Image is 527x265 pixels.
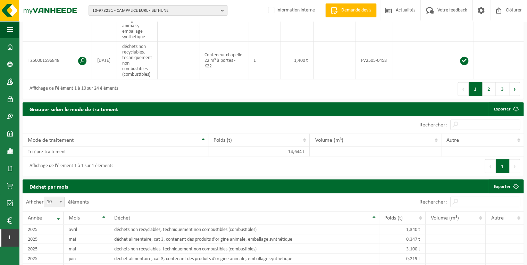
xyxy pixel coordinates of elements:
[248,42,281,79] td: 1
[89,5,227,16] button: 10-978231 - CAMPALICE EURL - BETHUNE
[315,137,343,143] span: Volume (m³)
[496,82,509,96] button: 3
[384,215,403,221] span: Poids (t)
[23,147,208,156] td: Tri / pré-traitement
[469,82,482,96] button: 1
[64,254,109,263] td: juin
[491,215,503,221] span: Autre
[356,42,393,79] td: FV2505-0458
[26,199,89,205] label: Afficher éléments
[199,42,248,79] td: Conteneur chapelle 22 m³ à portes - K22
[114,215,130,221] span: Déchet
[7,229,12,247] span: I
[214,137,232,143] span: Poids (t)
[325,3,376,17] a: Demande devis
[340,7,373,14] span: Demande devis
[28,215,42,221] span: Année
[109,224,379,234] td: déchets non recyclables, techniquement non combustibles (combustibles)
[379,234,426,244] td: 0,347 t
[208,147,310,156] td: 14,644 t
[92,6,218,16] span: 10-978231 - CAMPALICE EURL - BETHUNE
[379,244,426,254] td: 3,100 t
[458,82,469,96] button: Previous
[419,199,447,205] label: Rechercher:
[69,215,80,221] span: Mois
[419,122,447,128] label: Rechercher:
[109,244,379,254] td: déchets non recyclables, techniquement non combustibles (combustibles)
[267,5,315,16] label: Information interne
[485,159,496,173] button: Previous
[109,234,379,244] td: déchet alimentaire, cat 3, contenant des produits d'origine animale, emballage synthétique
[26,83,118,95] div: Affichage de l'élément 1 à 10 sur 24 éléments
[44,197,64,207] span: 10
[488,102,523,116] a: Exporter
[446,137,459,143] span: Autre
[509,82,520,96] button: Next
[431,215,459,221] span: Volume (m³)
[509,159,520,173] button: Next
[281,42,313,79] td: 1,400 t
[64,244,109,254] td: mai
[23,102,125,116] h2: Grouper selon le mode de traitement
[44,197,65,207] span: 10
[23,42,92,79] td: T250001596848
[117,42,158,79] td: déchets non recyclables, techniquement non combustibles (combustibles)
[488,179,523,193] a: Exporter
[64,234,109,244] td: mai
[379,224,426,234] td: 1,340 t
[92,42,117,79] td: [DATE]
[64,224,109,234] td: avril
[23,254,64,263] td: 2025
[23,224,64,234] td: 2025
[23,244,64,254] td: 2025
[23,234,64,244] td: 2025
[482,82,496,96] button: 2
[26,160,113,172] div: Affichage de l'élément 1 à 1 sur 1 éléments
[28,137,74,143] span: Mode de traitement
[109,254,379,263] td: déchet alimentaire, cat 3, contenant des produits d'origine animale, emballage synthétique
[496,159,509,173] button: 1
[379,254,426,263] td: 0,219 t
[23,179,75,193] h2: Déchet par mois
